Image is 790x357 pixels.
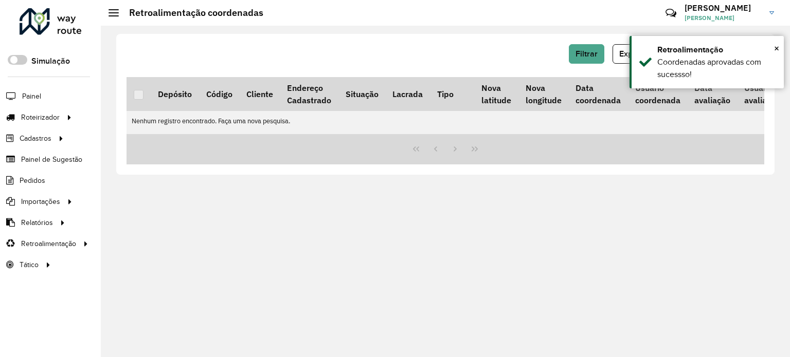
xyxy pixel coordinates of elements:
[576,49,598,58] span: Filtrar
[21,196,60,207] span: Importações
[657,44,776,56] div: Retroalimentação
[21,238,76,249] span: Retroalimentação
[385,77,429,111] th: Lacrada
[239,77,280,111] th: Cliente
[31,55,70,67] label: Simulação
[21,112,60,123] span: Roteirizador
[119,7,263,18] h2: Retroalimentação coordenadas
[20,133,51,144] span: Cadastros
[199,77,239,111] th: Código
[687,77,737,111] th: Data avaliação
[774,41,779,56] button: Close
[628,77,687,111] th: Usuário coordenada
[430,77,460,111] th: Tipo
[21,217,53,228] span: Relatórios
[20,259,39,270] span: Tático
[475,77,518,111] th: Nova latitude
[685,13,762,23] span: [PERSON_NAME]
[774,43,779,54] span: ×
[280,77,338,111] th: Endereço Cadastrado
[738,77,787,111] th: Usuário avaliação
[568,77,627,111] th: Data coordenada
[22,91,41,102] span: Painel
[613,44,657,64] button: Exportar
[569,44,604,64] button: Filtrar
[657,56,776,81] div: Coordenadas aprovadas com sucessso!
[619,49,651,58] span: Exportar
[338,77,385,111] th: Situação
[518,77,568,111] th: Nova longitude
[21,154,82,165] span: Painel de Sugestão
[660,2,682,24] a: Contato Rápido
[20,175,45,186] span: Pedidos
[151,77,199,111] th: Depósito
[685,3,762,13] h3: [PERSON_NAME]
